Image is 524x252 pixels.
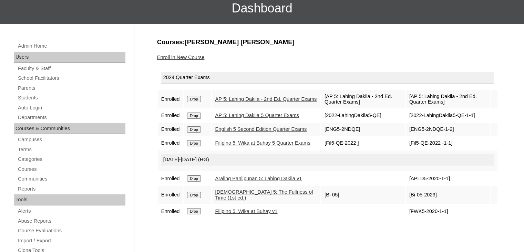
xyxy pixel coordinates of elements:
a: Course Evaluations [17,226,125,235]
a: English 5 Second Edition Quarter Exams [215,126,307,132]
td: [2022-LahingDakila5-QE] [321,109,405,122]
td: [2022-LahingDakila5-QE-1-1] [406,109,490,122]
a: Filipino 5: Wika at Buhay v1 [215,209,278,214]
td: [AP 5: Lahing Dakila - 2nd Ed. Quarter Exams] [406,90,490,108]
input: Drop [187,175,201,182]
a: Filipino 5: Wika at Buhay 5 Quarter Exams [215,140,310,146]
td: Enrolled [158,205,183,218]
td: [Bi-05-2023] [406,186,490,204]
td: [Fil5-QE-2022 ] [321,137,405,150]
a: Reports [17,185,125,193]
td: Enrolled [158,123,183,136]
a: [DEMOGRAPHIC_DATA] 5: The Fullness of Time (1st ed.) [215,189,313,201]
a: Import / Export [17,236,125,245]
td: [ENG5-2NDQE] [321,123,405,136]
a: Abuse Reports [17,217,125,225]
input: Drop [187,192,201,198]
a: Categories [17,155,125,164]
input: Drop [187,208,201,214]
a: Admin Home [17,42,125,50]
td: [AP 5: Lahing Dakila - 2nd Ed. Quarter Exams] [321,90,405,108]
a: Campuses [17,135,125,144]
a: Parents [17,84,125,93]
td: [Bi-05] [321,186,405,204]
a: School Facilitators [17,74,125,83]
td: [APLD5-2020-1-1] [406,172,490,185]
a: AP 5: Lahing Dakila 5 Quarter Exams [215,113,299,118]
input: Drop [187,126,201,133]
input: Drop [187,96,201,102]
td: Enrolled [158,137,183,150]
input: Drop [187,113,201,119]
a: Faculty & Staff [17,64,125,73]
a: Courses [17,165,125,174]
a: Terms [17,145,125,154]
a: Araling Panlipunan 5: Lahing Dakila v1 [215,176,302,181]
td: [ENG5-2NDQE-1-2] [406,123,490,136]
a: AP 5: Lahing Dakila - 2nd Ed. Quarter Exams [215,96,317,102]
td: Enrolled [158,109,183,122]
div: Courses & Communities [14,123,125,134]
div: Tools [14,194,125,205]
input: Drop [187,140,201,146]
td: [FWK5-2020-1-1] [406,205,490,218]
a: Auto Login [17,104,125,112]
td: Enrolled [158,186,183,204]
a: Enroll in New Course [157,55,205,60]
div: Users [14,52,125,63]
a: Communities [17,175,125,183]
td: Enrolled [158,90,183,108]
td: [Fil5-QE-2022 -1-1] [406,137,490,150]
a: Alerts [17,207,125,215]
a: Students [17,94,125,102]
div: [DATE]-[DATE] (HG) [161,154,494,166]
td: Enrolled [158,172,183,185]
div: 2024 Quarter Exams [161,72,494,84]
h3: Courses:[PERSON_NAME] [PERSON_NAME] [157,38,498,47]
a: Departments [17,113,125,122]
